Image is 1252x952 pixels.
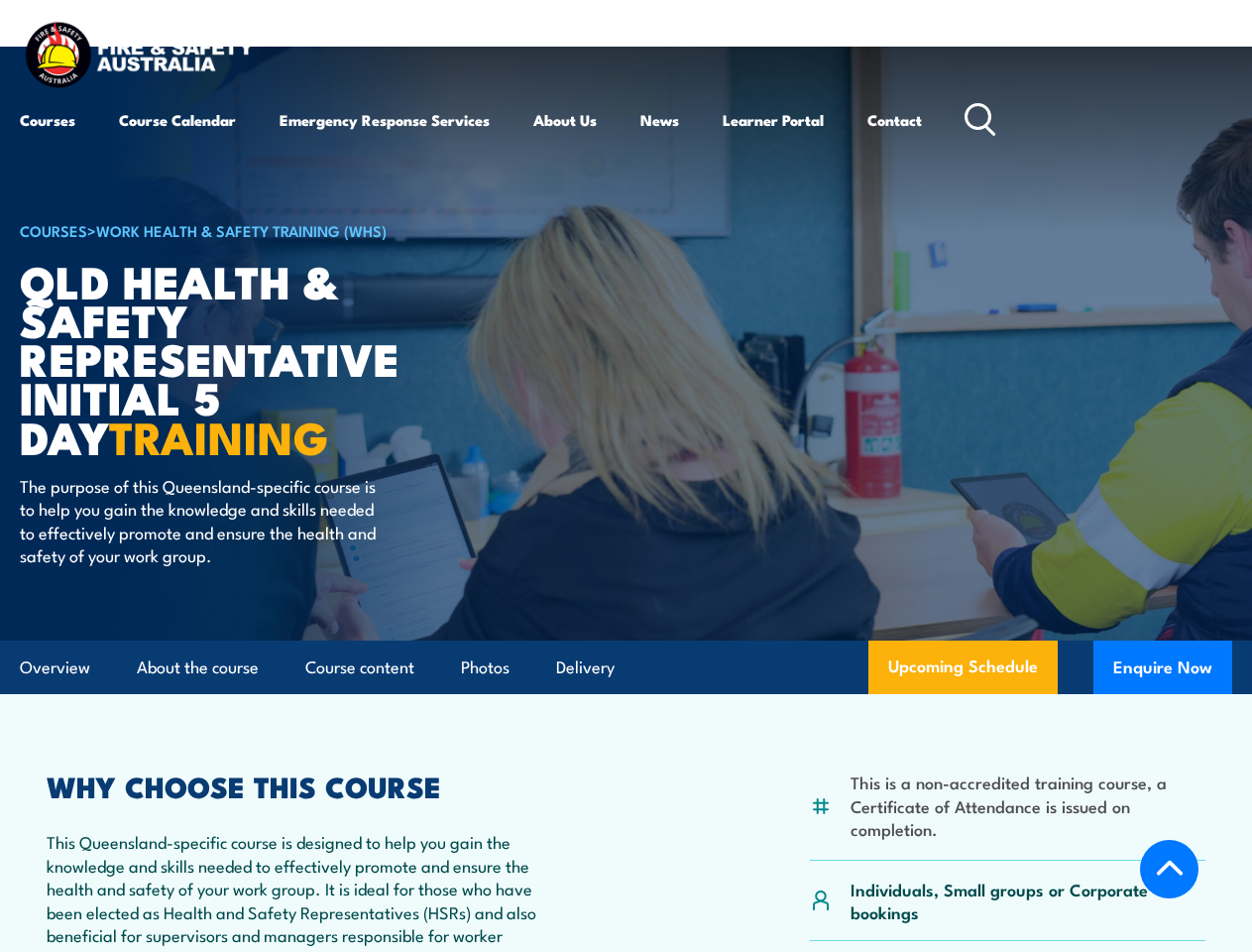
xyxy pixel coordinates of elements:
h1: QLD Health & Safety Representative Initial 5 Day [20,261,510,455]
a: Course content [305,642,414,694]
li: This is a non-accredited training course, a Certificate of Attendance is issued on completion. [851,771,1205,840]
h6: > [20,218,510,242]
a: News [640,96,679,144]
a: Learner Portal [723,96,824,144]
a: Course Calendar [119,96,236,144]
strong: TRAINING [109,402,329,470]
a: COURSES [20,219,87,241]
a: Work Health & Safety Training (WHS) [96,219,387,241]
a: About the course [137,642,259,694]
a: About Us [533,96,597,144]
a: Delivery [556,642,615,694]
a: Photos [461,642,510,694]
a: Overview [20,642,90,694]
a: Contact [867,96,922,144]
a: Emergency Response Services [280,96,490,144]
p: The purpose of this Queensland-specific course is to help you gain the knowledge and skills neede... [20,474,382,567]
a: Courses [20,96,75,144]
p: Individuals, Small groups or Corporate bookings [851,878,1205,924]
h2: WHY CHOOSE THIS COURSE [47,773,549,798]
a: Upcoming Schedule [868,641,1058,694]
button: Enquire Now [1093,641,1232,694]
